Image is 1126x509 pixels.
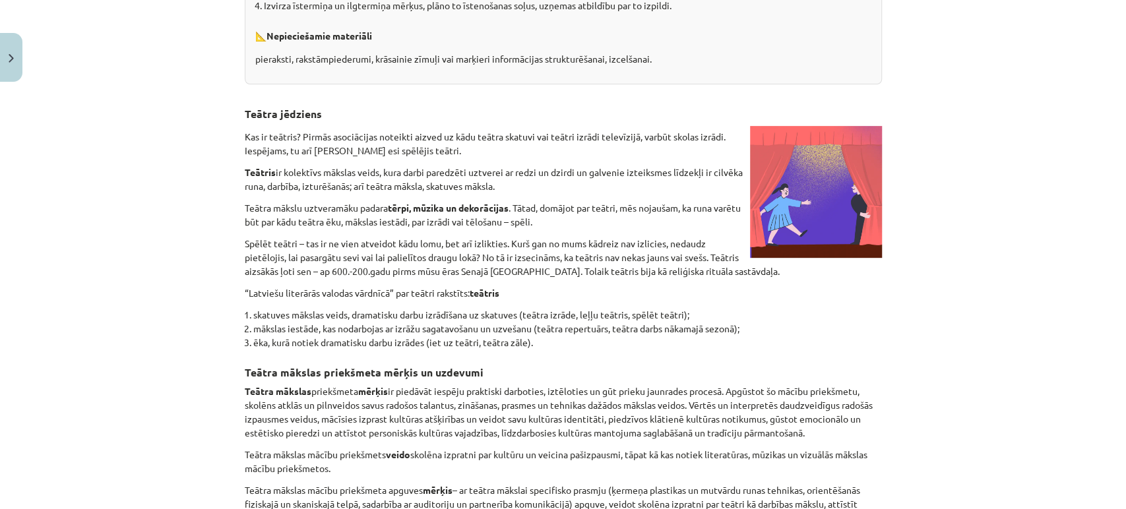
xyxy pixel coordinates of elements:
[266,30,372,42] strong: Nepieciešamie materiāli
[245,130,882,158] p: Kas ir teātris? Pirmās asociācijas noteikti aizved uz kādu teātra skatuvi vai teātri izrādi telev...
[253,308,882,322] li: skatuves mākslas veids, dramatisku darbu izrādīšana uz skatuves (teātra izrāde, leļļu teātris, sp...
[9,54,14,63] img: icon-close-lesson-0947bae3869378f0d4975bcd49f059093ad1ed9edebbc8119c70593378902aed.svg
[245,107,322,121] b: Teātra jēdziens
[750,126,882,258] img: 35077
[245,384,882,440] p: priekšmeta ir piedāvāt iespēju praktiski darboties, iztēloties un gūt prieku jaunrades procesā. A...
[245,365,484,379] strong: Teātra mākslas priekšmeta mērķis un uzdevumi
[255,52,871,66] p: pieraksti, rakstāmpiederumi, krāsainie zīmuļi vai marķieri informācijas strukturēšanai, izcelšanai.
[245,166,276,178] strong: Teātris
[253,336,882,349] li: ēka, kurā notiek dramatisku darbu izrādes (iet uz teātri, teātra zāle).
[245,286,882,300] p: “Latviešu literārās valodas vārdnīcā” par teātri rakstīts:
[423,484,453,496] strong: mērķis
[470,287,499,299] strong: teātris
[253,322,882,336] li: mākslas iestāde, kas nodarbojas ar izrāžu sagatavošanu un uzvešanu (teātra repertuārs, teātra dar...
[388,202,509,214] strong: tērpi, mūzika un dekorācijas
[245,448,882,475] p: Teātra mākslas mācību priekšmets skolēna izpratni par kultūru un veicina pašizpausmi, tāpat kā ka...
[358,385,388,397] strong: mērķis
[386,448,410,460] strong: veido
[255,19,871,44] p: 📐
[245,237,882,278] p: Spēlēt teātri – tas ir ne vien atveidot kādu lomu, bet arī izlikties. Kurš gan no mums kādreiz na...
[245,385,311,397] strong: Teātra mākslas
[245,165,882,193] p: ir kolektīvs mākslas veids, kura darbi paredzēti uztverei ar redzi un dzirdi un galvenie izteiksm...
[245,201,882,229] p: Teātra mākslu uztveramāku padara . Tātad, domājot par teātri, mēs nojaušam, ka runa varētu būt pa...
